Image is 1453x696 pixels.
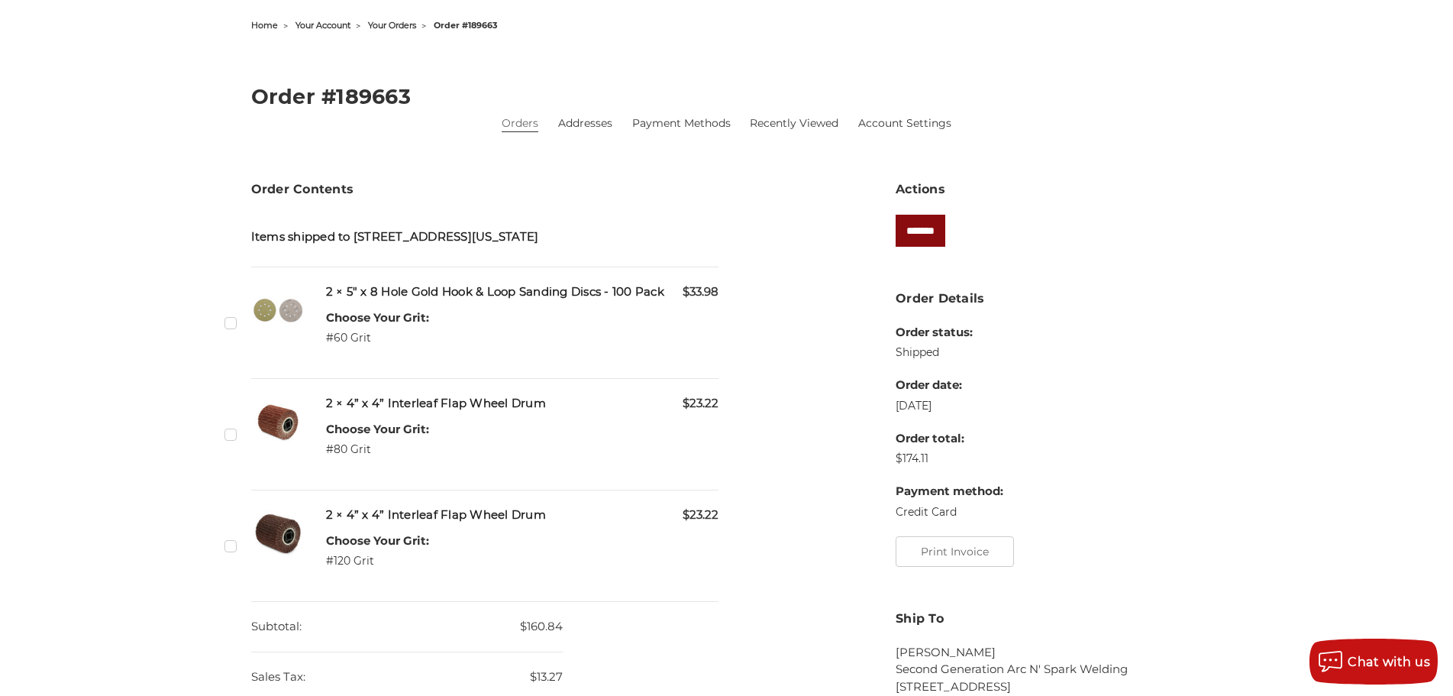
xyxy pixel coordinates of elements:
dd: $174.11 [896,451,1003,467]
a: Account Settings [858,115,951,131]
img: 4” x 4” Interleaf Flap Wheel Drum [251,507,305,560]
span: order #189663 [434,20,498,31]
a: Recently Viewed [750,115,838,131]
a: your orders [368,20,416,31]
button: Chat with us [1309,639,1438,685]
dd: #120 Grit [326,553,429,569]
h3: Actions [896,180,1202,199]
dt: Choose Your Grit: [326,421,429,439]
span: $23.22 [683,507,718,524]
dt: Choose Your Grit: [326,309,429,327]
span: Chat with us [1348,655,1430,669]
h5: 2 × 4” x 4” Interleaf Flap Wheel Drum [326,507,719,524]
h5: 2 × 5" x 8 Hole Gold Hook & Loop Sanding Discs - 100 Pack [326,283,719,301]
dt: Subtotal: [251,602,302,652]
a: Orders [502,115,538,131]
img: 4” x 4” Interleaf Flap Wheel Drum [251,395,305,448]
a: your account [295,20,350,31]
span: $23.22 [683,395,718,413]
dd: [DATE] [896,398,1003,414]
h5: Items shipped to [STREET_ADDRESS][US_STATE] [251,228,719,246]
dd: Credit Card [896,504,1003,520]
h5: 2 × 4” x 4” Interleaf Flap Wheel Drum [326,395,719,413]
dd: $160.84 [251,602,563,652]
dd: Shipped [896,345,1003,361]
button: Print Invoice [896,536,1014,567]
h2: Order #189663 [251,86,1203,107]
dt: Order total: [896,430,1003,448]
dd: #60 Grit [326,330,429,346]
a: home [251,20,278,31]
img: 5 inch 8 hole gold velcro disc stack [251,283,305,337]
h3: Order Contents [251,180,719,199]
h3: Order Details [896,290,1202,308]
dt: Order status: [896,324,1003,342]
span: $33.98 [683,283,718,301]
li: Second Generation Arc N' Spark Welding [896,661,1202,678]
li: [PERSON_NAME] [896,644,1202,662]
a: Addresses [558,115,612,131]
dt: Payment method: [896,483,1003,500]
dd: #80 Grit [326,442,429,458]
h3: Ship To [896,610,1202,628]
dt: Choose Your Grit: [326,533,429,550]
li: [STREET_ADDRESS] [896,678,1202,696]
dt: Order date: [896,377,1003,394]
a: Payment Methods [632,115,731,131]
